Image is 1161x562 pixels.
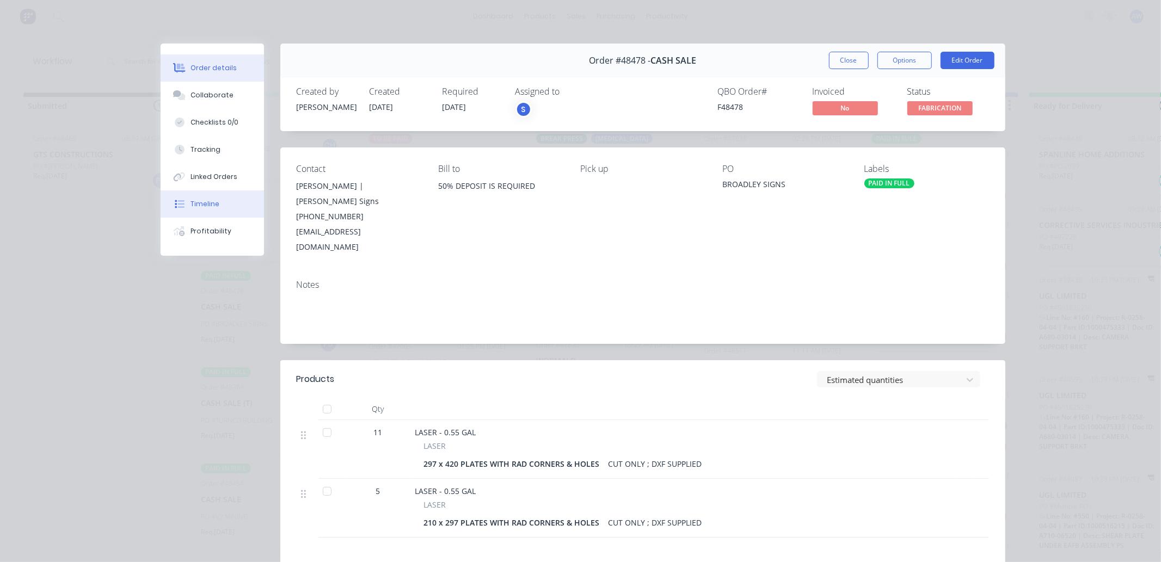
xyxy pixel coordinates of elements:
[650,55,696,66] span: CASH SALE
[297,178,421,209] div: [PERSON_NAME] | [PERSON_NAME] Signs
[415,427,476,437] span: LASER - 0.55 GAL
[907,101,973,118] button: FABRICATION
[297,87,357,97] div: Created by
[297,164,421,174] div: Contact
[438,164,563,174] div: Bill to
[424,499,446,510] span: LASER
[191,63,237,73] div: Order details
[161,136,264,163] button: Tracking
[374,427,383,438] span: 11
[191,145,220,155] div: Tracking
[424,440,446,452] span: LASER
[297,280,989,290] div: Notes
[589,55,650,66] span: Order #48478 -
[877,52,932,69] button: Options
[297,101,357,113] div: [PERSON_NAME]
[161,163,264,190] button: Linked Orders
[424,515,604,530] div: 210 x 297 PLATES WITH RAD CORNERS & HOLES
[443,102,466,112] span: [DATE]
[813,101,878,115] span: No
[424,456,604,472] div: 297 x 420 PLATES WITH RAD CORNERS & HOLES
[718,87,800,97] div: QBO Order #
[161,54,264,82] button: Order details
[813,87,894,97] div: Invoiced
[718,101,800,113] div: F48478
[907,101,973,115] span: FABRICATION
[191,118,238,127] div: Checklists 0/0
[604,456,707,472] div: CUT ONLY ; DXF SUPPLIED
[161,82,264,109] button: Collaborate
[443,87,502,97] div: Required
[604,515,707,530] div: CUT ONLY ; DXF SUPPLIED
[415,486,476,496] span: LASER - 0.55 GAL
[161,218,264,245] button: Profitability
[722,164,847,174] div: PO
[829,52,869,69] button: Close
[864,164,989,174] div: Labels
[438,178,563,213] div: 50% DEPOSIT IS REQUIRED
[907,87,989,97] div: Status
[864,178,914,188] div: PAID IN FULL
[438,178,563,194] div: 50% DEPOSIT IS REQUIRED
[297,373,335,386] div: Products
[941,52,994,69] button: Edit Order
[370,102,394,112] span: [DATE]
[297,224,421,255] div: [EMAIL_ADDRESS][DOMAIN_NAME]
[515,101,532,118] button: S
[161,109,264,136] button: Checklists 0/0
[191,199,219,209] div: Timeline
[580,164,705,174] div: Pick up
[346,398,411,420] div: Qty
[191,172,237,182] div: Linked Orders
[297,209,421,224] div: [PHONE_NUMBER]
[161,190,264,218] button: Timeline
[297,178,421,255] div: [PERSON_NAME] | [PERSON_NAME] Signs[PHONE_NUMBER][EMAIL_ADDRESS][DOMAIN_NAME]
[376,485,380,497] span: 5
[191,226,231,236] div: Profitability
[370,87,429,97] div: Created
[191,90,234,100] div: Collaborate
[515,87,624,97] div: Assigned to
[722,178,847,194] div: BROADLEY SIGNS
